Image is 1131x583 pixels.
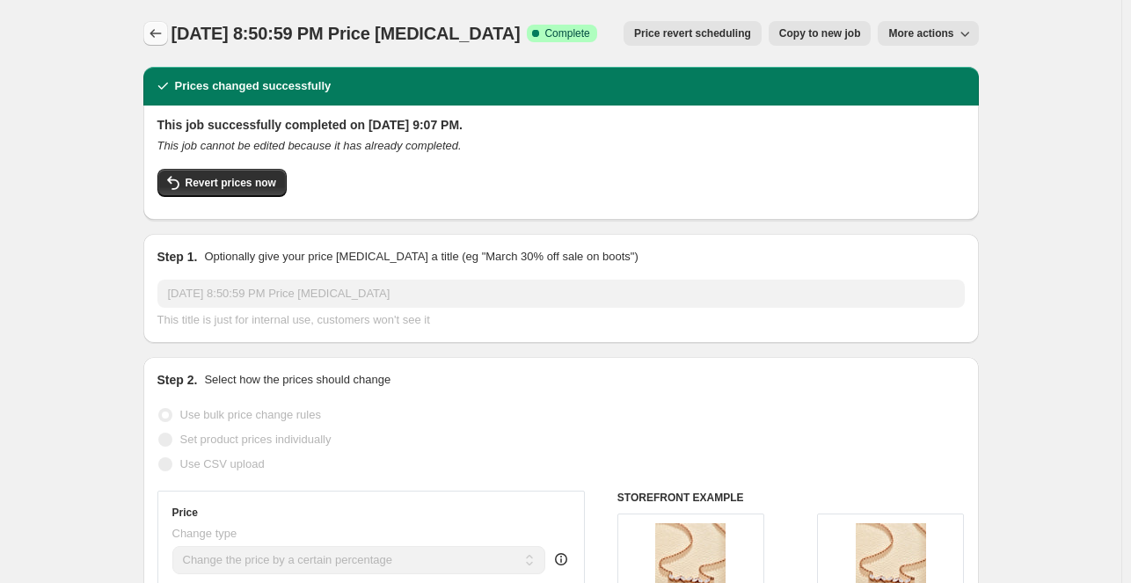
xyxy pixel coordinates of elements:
h2: Step 2. [157,371,198,389]
span: [DATE] 8:50:59 PM Price [MEDICAL_DATA] [171,24,521,43]
span: Use CSV upload [180,457,265,470]
h2: Step 1. [157,248,198,266]
div: help [552,550,570,568]
button: Revert prices now [157,169,287,197]
i: This job cannot be edited because it has already completed. [157,139,462,152]
p: Select how the prices should change [204,371,390,389]
span: Complete [544,26,589,40]
span: Set product prices individually [180,433,332,446]
h2: Prices changed successfully [175,77,332,95]
p: Optionally give your price [MEDICAL_DATA] a title (eg "March 30% off sale on boots") [204,248,638,266]
h2: This job successfully completed on [DATE] 9:07 PM. [157,116,965,134]
span: This title is just for internal use, customers won't see it [157,313,430,326]
h3: Price [172,506,198,520]
input: 30% off holiday sale [157,280,965,308]
button: Price revert scheduling [624,21,762,46]
span: Revert prices now [186,176,276,190]
button: Price change jobs [143,21,168,46]
span: Use bulk price change rules [180,408,321,421]
span: More actions [888,26,953,40]
button: Copy to new job [769,21,872,46]
h6: STOREFRONT EXAMPLE [617,491,965,505]
span: Price revert scheduling [634,26,751,40]
button: More actions [878,21,978,46]
span: Change type [172,527,237,540]
span: Copy to new job [779,26,861,40]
